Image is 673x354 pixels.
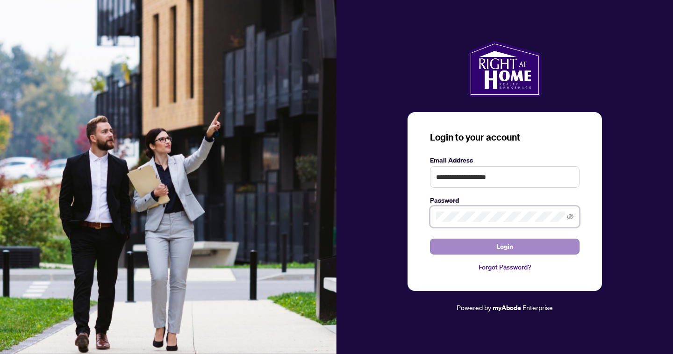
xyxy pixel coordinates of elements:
[430,262,580,272] a: Forgot Password?
[493,303,521,313] a: myAbode
[430,155,580,165] label: Email Address
[496,239,513,254] span: Login
[430,131,580,144] h3: Login to your account
[523,303,553,312] span: Enterprise
[567,213,573,220] span: eye-invisible
[430,195,580,205] label: Password
[430,239,580,255] button: Login
[468,41,541,97] img: ma-logo
[457,303,491,312] span: Powered by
